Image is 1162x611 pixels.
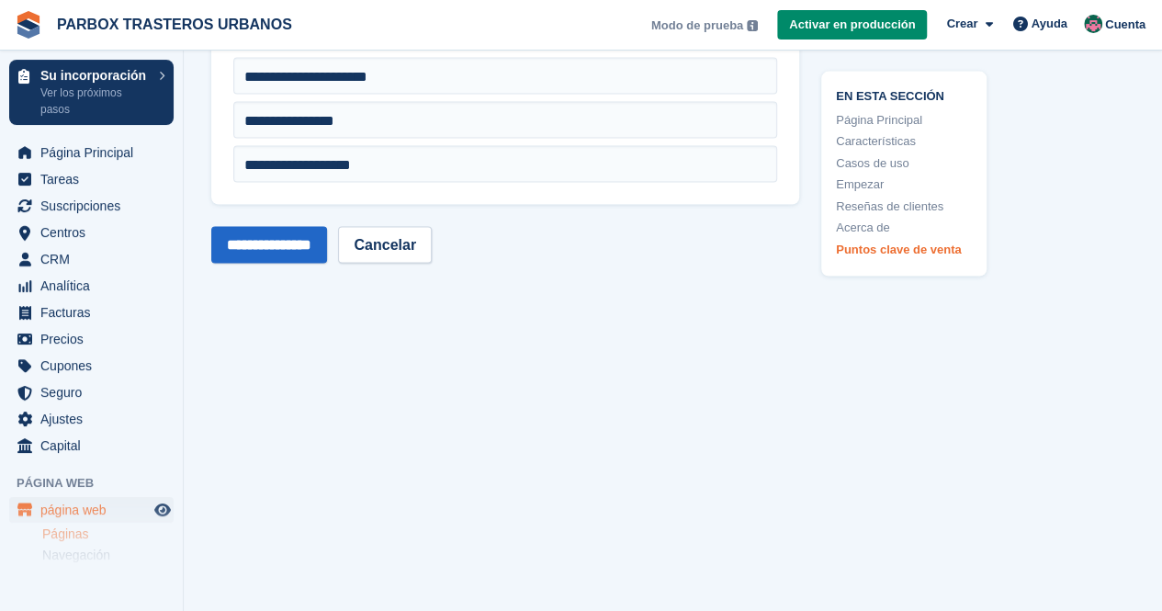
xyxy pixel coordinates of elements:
p: Ver los próximos pasos [40,85,150,118]
a: Características [836,132,972,151]
a: Puntos clave de venta [836,241,972,259]
a: Vista previa de la tienda [152,499,174,521]
a: Empezar [836,175,972,194]
a: menu [9,433,174,458]
a: Página Principal [836,111,972,130]
span: Analítica [40,273,151,299]
a: menu [9,193,174,219]
a: menu [9,326,174,352]
span: Precios [40,326,151,352]
a: Casos de uso [836,154,972,173]
a: menú [9,497,174,523]
a: menu [9,379,174,405]
span: Crear [946,15,977,33]
span: CRM [40,246,151,272]
span: En esta sección [836,86,972,104]
a: menu [9,140,174,165]
span: Página Principal [40,140,151,165]
a: Activar en producción [777,10,927,40]
span: Suscripciones [40,193,151,219]
span: Ajustes [40,406,151,432]
a: menu [9,246,174,272]
span: Activar en producción [789,16,915,34]
a: menu [9,406,174,432]
a: menu [9,220,174,245]
span: Seguro [40,379,151,405]
a: Su incorporación Ver los próximos pasos [9,60,174,125]
span: Tareas [40,166,151,192]
a: Navegación [42,547,174,564]
a: PARBOX TRASTEROS URBANOS [50,9,299,40]
a: Reseñas de clientes [836,198,972,216]
img: icon-info-grey-7440780725fd019a000dd9b08b2336e03edf1995a4989e88bcd33f0948082b44.svg [747,20,758,31]
a: menu [9,273,174,299]
span: Cuenta [1105,16,1145,34]
a: menu [9,300,174,325]
span: Ayuda [1032,15,1067,33]
a: Cancelar [338,227,432,264]
span: Página web [17,474,183,492]
span: Modo de prueba [651,17,743,35]
span: Capital [40,433,151,458]
span: Cupones [40,353,151,379]
a: Barra de información [42,568,174,585]
a: Acerca de [836,219,972,237]
a: Páginas [42,526,174,543]
span: Facturas [40,300,151,325]
img: Jose Manuel [1084,15,1102,33]
a: menu [9,166,174,192]
a: menu [9,353,174,379]
span: página web [40,497,151,523]
img: stora-icon-8386f47178a22dfd0bd8f6a31ec36ba5ce8667c1dd55bd0f319d3a0aa187defe.svg [15,11,42,39]
span: Centros [40,220,151,245]
p: Su incorporación [40,69,150,82]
